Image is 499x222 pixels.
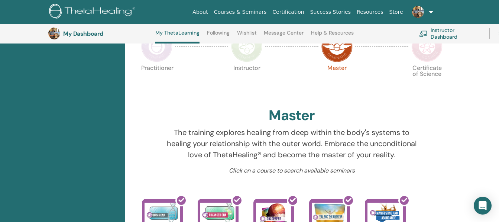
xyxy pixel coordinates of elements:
a: My ThetaLearning [155,30,200,44]
a: Courses & Seminars [211,5,270,19]
img: Practitioner [141,31,172,62]
a: Help & Resources [311,30,354,42]
img: Master [321,31,353,62]
a: Resources [354,5,386,19]
img: Certificate of Science [411,31,443,62]
img: default.jpg [48,28,60,39]
a: Message Center [264,30,304,42]
p: Click on a course to search available seminars [165,166,419,175]
a: Success Stories [307,5,354,19]
a: Following [207,30,230,42]
h3: My Dashboard [63,30,137,37]
img: Instructor [231,31,262,62]
div: Open Intercom Messenger [474,197,492,215]
a: Wishlist [237,30,257,42]
img: chalkboard-teacher.svg [419,30,428,37]
p: Practitioner [141,65,172,96]
p: Certificate of Science [411,65,443,96]
img: default.jpg [412,6,424,18]
p: The training explores healing from deep within the body's systems to healing your relationship wi... [165,127,419,160]
p: Master [321,65,353,96]
img: logo.png [49,4,138,20]
a: Certification [269,5,307,19]
a: Instructor Dashboard [419,25,480,42]
a: Store [386,5,406,19]
h2: Master [269,107,315,124]
p: Instructor [231,65,262,96]
a: About [189,5,211,19]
